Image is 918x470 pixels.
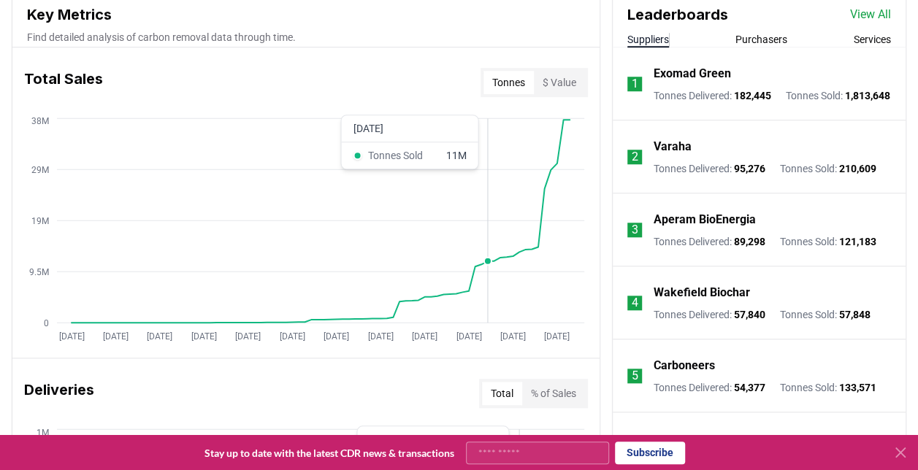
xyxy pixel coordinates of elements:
a: Wakefield Biochar [654,284,750,301]
span: 121,183 [839,236,876,247]
h3: Leaderboards [627,4,728,26]
span: 133,571 [839,382,876,393]
p: 1 [632,75,638,93]
p: Tonnes Sold : [780,380,876,395]
button: Tonnes [483,71,534,94]
button: $ Value [534,71,585,94]
p: 3 [632,221,638,239]
a: Exomad Green [654,65,731,82]
p: Tonnes Sold : [780,161,876,176]
button: Total [482,382,522,405]
tspan: 19M [31,215,49,226]
span: 57,848 [839,309,871,320]
tspan: [DATE] [280,331,305,342]
tspan: 1M [37,427,49,437]
tspan: 29M [31,164,49,174]
tspan: 9.5M [29,266,49,277]
span: 95,276 [734,163,765,174]
tspan: [DATE] [500,331,526,342]
span: 1,813,648 [845,90,890,101]
p: Tonnes Delivered : [654,380,765,395]
tspan: [DATE] [59,331,85,342]
a: View All [850,6,891,23]
tspan: [DATE] [544,331,570,342]
button: Load more [717,434,802,463]
tspan: [DATE] [147,331,172,342]
span: 210,609 [839,163,876,174]
span: 54,377 [734,382,765,393]
tspan: [DATE] [456,331,481,342]
a: Aperam BioEnergia [654,211,756,228]
p: Tonnes Delivered : [654,307,765,322]
span: 57,840 [734,309,765,320]
p: Tonnes Delivered : [654,234,765,249]
p: Tonnes Sold : [780,234,876,249]
tspan: [DATE] [191,331,217,342]
p: Find detailed analysis of carbon removal data through time. [27,30,585,45]
a: Varaha [654,138,692,155]
h3: Total Sales [24,68,103,97]
button: Services [854,32,891,47]
tspan: [DATE] [235,331,261,342]
span: 182,445 [734,90,771,101]
p: 5 [632,367,638,385]
tspan: [DATE] [368,331,394,342]
button: Suppliers [627,32,669,47]
p: 2 [632,148,638,166]
a: Carboneers [654,357,715,374]
tspan: [DATE] [324,331,349,342]
p: 4 [632,294,638,312]
button: Purchasers [735,32,787,47]
tspan: 38M [31,116,49,126]
span: 89,298 [734,236,765,247]
p: Tonnes Delivered : [654,88,771,103]
p: Tonnes Delivered : [654,161,765,176]
p: Tonnes Sold : [780,307,871,322]
tspan: [DATE] [412,331,437,342]
h3: Key Metrics [27,4,585,26]
p: Tonnes Sold : [786,88,890,103]
h3: Deliveries [24,379,94,408]
button: % of Sales [522,382,585,405]
tspan: [DATE] [103,331,129,342]
tspan: 0 [44,317,49,328]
